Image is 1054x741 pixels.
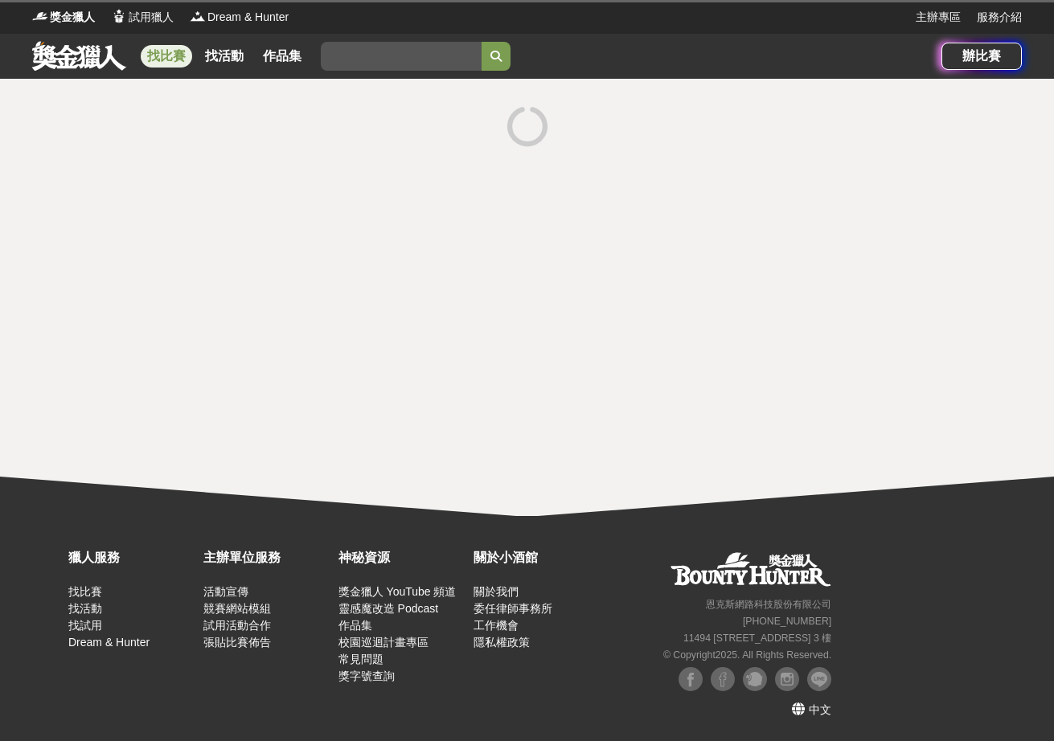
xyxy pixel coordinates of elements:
[706,599,831,610] small: 恩克斯網路科技股份有限公司
[809,703,831,716] span: 中文
[743,667,767,691] img: Plurk
[50,9,95,26] span: 獎金獵人
[207,9,289,26] span: Dream & Hunter
[338,548,465,567] div: 神秘資源
[190,9,289,26] a: LogoDream & Hunter
[203,548,330,567] div: 主辦單位服務
[663,649,831,661] small: © Copyright 2025 . All Rights Reserved.
[199,45,250,68] a: 找活動
[338,602,438,615] a: 靈感魔改造 Podcast
[474,619,519,632] a: 工作機會
[68,602,102,615] a: 找活動
[68,619,102,632] a: 找試用
[474,636,530,649] a: 隱私權政策
[941,43,1022,70] a: 辦比賽
[474,548,601,567] div: 關於小酒館
[743,616,831,627] small: [PHONE_NUMBER]
[129,9,174,26] span: 試用獵人
[203,585,248,598] a: 活動宣傳
[141,45,192,68] a: 找比賽
[338,669,395,682] a: 獎字號查詢
[68,636,150,649] a: Dream & Hunter
[203,636,271,649] a: 張貼比賽佈告
[711,667,735,691] img: Facebook
[679,667,703,691] img: Facebook
[111,9,174,26] a: Logo試用獵人
[775,667,799,691] img: Instagram
[32,8,48,24] img: Logo
[807,667,831,691] img: LINE
[111,8,127,24] img: Logo
[68,548,195,567] div: 獵人服務
[338,653,383,665] a: 常見問題
[338,619,372,632] a: 作品集
[190,8,206,24] img: Logo
[32,9,95,26] a: Logo獎金獵人
[474,585,519,598] a: 關於我們
[203,602,271,615] a: 競賽網站模組
[68,585,102,598] a: 找比賽
[203,619,271,632] a: 試用活動合作
[474,602,552,615] a: 委任律師事務所
[916,9,961,26] a: 主辦專區
[338,636,429,649] a: 校園巡迴計畫專區
[338,585,457,598] a: 獎金獵人 YouTube 頻道
[256,45,308,68] a: 作品集
[977,9,1022,26] a: 服務介紹
[683,633,831,644] small: 11494 [STREET_ADDRESS] 3 樓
